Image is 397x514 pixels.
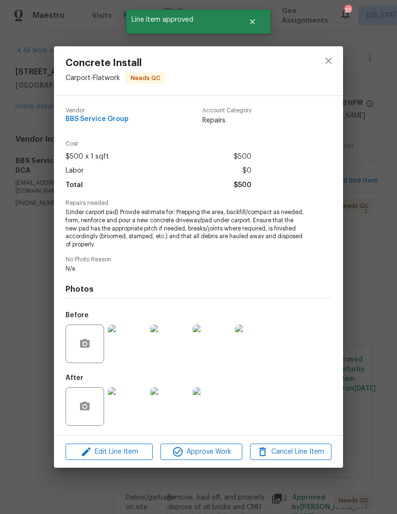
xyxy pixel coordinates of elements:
[66,108,129,114] span: Vendor
[242,164,251,178] span: $0
[317,49,340,72] button: close
[66,265,305,273] span: N/a
[250,444,331,460] button: Cancel Line Item
[237,12,268,31] button: Close
[163,446,239,458] span: Approve Work
[202,116,251,125] span: Repairs
[68,446,150,458] span: Edit Line Item
[66,444,153,460] button: Edit Line Item
[66,141,251,147] span: Cost
[66,150,109,164] span: $500 x 1 sqft
[66,312,89,319] h5: Before
[66,164,84,178] span: Labor
[66,208,305,249] span: (Under carport pad) Provide estimate for: Prepping the area, backfill/compact as needed, form, re...
[66,178,83,192] span: Total
[66,74,120,81] span: Carport - Flatwork
[66,58,165,68] span: Concrete Install
[66,284,331,294] h4: Photos
[344,6,351,15] div: 33
[234,178,251,192] span: $500
[160,444,242,460] button: Approve Work
[253,446,329,458] span: Cancel Line Item
[202,108,251,114] span: Account Category
[126,10,237,30] span: Line item approved
[66,257,331,263] span: No Photo Reason
[66,200,331,206] span: Repairs needed
[127,73,164,83] span: Needs QC
[66,116,129,123] span: BBS Service Group
[234,150,251,164] span: $500
[66,375,83,381] h5: After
